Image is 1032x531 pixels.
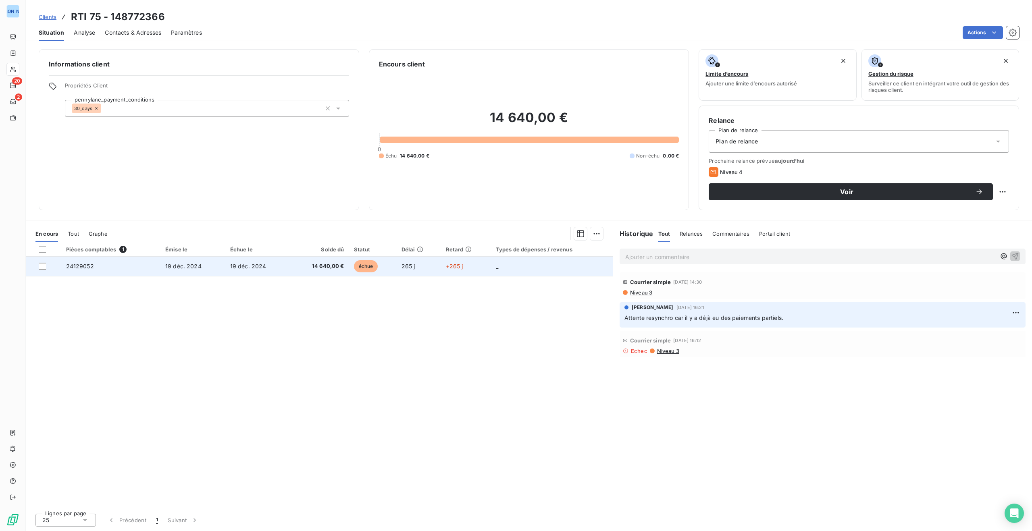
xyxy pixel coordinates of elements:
a: Clients [39,13,56,21]
span: 24129052 [66,263,94,270]
div: [PERSON_NAME] [6,5,19,18]
span: Non-échu [636,152,660,160]
span: Limite d’encours [705,71,748,77]
div: Émise le [165,246,221,253]
div: Statut [354,246,392,253]
button: Suivant [163,512,204,529]
img: Logo LeanPay [6,513,19,526]
span: Propriétés Client [65,82,349,93]
span: Échu [385,152,397,160]
span: Relances [680,230,703,237]
span: 30_days [74,106,92,111]
button: Limite d’encoursAjouter une limite d’encours autorisé [699,49,856,101]
span: Courrier simple [630,279,671,285]
span: 2 [15,93,22,101]
span: Plan de relance [716,137,758,145]
span: 0,00 € [663,152,679,160]
span: Echec [631,348,647,354]
span: Attente resynchro car il y a déjà eu des paiements partiels. [624,314,783,321]
div: Délai [402,246,436,253]
span: Niveau 4 [720,169,743,175]
div: Échue le [230,246,285,253]
span: 1 [119,246,127,253]
span: Voir [718,189,975,195]
span: 14 640,00 € [295,262,344,270]
span: Analyse [74,29,95,37]
span: Portail client [759,230,790,237]
span: Prochaine relance prévue [709,158,1009,164]
span: échue [354,260,378,272]
span: Tout [658,230,670,237]
span: Tout [68,230,79,237]
span: Situation [39,29,64,37]
span: 14 640,00 € [400,152,429,160]
h6: Relance [709,116,1009,125]
span: +265 j [446,263,463,270]
button: Gestion du risqueSurveiller ce client en intégrant votre outil de gestion des risques client. [861,49,1019,101]
span: Graphe [89,230,108,237]
h6: Historique [613,229,653,239]
span: 19 déc. 2024 [165,263,202,270]
button: Précédent [102,512,151,529]
div: Open Intercom Messenger [1005,504,1024,523]
span: _ [496,263,498,270]
span: En cours [35,230,58,237]
span: 25 [42,516,49,524]
h3: RTI 75 - 148772366 [71,10,165,24]
span: 20 [12,77,22,85]
div: Types de dépenses / revenus [496,246,608,253]
span: Courrier simple [630,337,671,344]
span: Niveau 3 [629,289,652,296]
span: Surveiller ce client en intégrant votre outil de gestion des risques client. [868,80,1012,93]
span: Niveau 3 [656,348,679,354]
span: 0 [378,146,381,152]
span: 19 déc. 2024 [230,263,266,270]
button: Voir [709,183,993,200]
button: 1 [151,512,163,529]
h6: Informations client [49,59,349,69]
span: Paramètres [171,29,202,37]
span: [DATE] 16:12 [673,338,701,343]
span: Clients [39,14,56,20]
h6: Encours client [379,59,425,69]
span: Gestion du risque [868,71,913,77]
span: [DATE] 16:21 [676,305,704,310]
span: 265 j [402,263,415,270]
div: Pièces comptables [66,246,156,253]
button: Actions [963,26,1003,39]
span: Contacts & Adresses [105,29,161,37]
div: Retard [446,246,486,253]
input: Ajouter une valeur [101,105,108,112]
h2: 14 640,00 € [379,110,679,134]
span: [DATE] 14:30 [673,280,702,284]
span: 1 [156,516,158,524]
span: Commentaires [712,230,749,237]
span: aujourd’hui [775,158,805,164]
span: Ajouter une limite d’encours autorisé [705,80,797,87]
div: Solde dû [295,246,344,253]
span: [PERSON_NAME] [632,304,673,311]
